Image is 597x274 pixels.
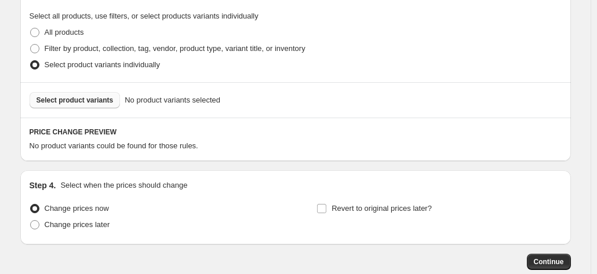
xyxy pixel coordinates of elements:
button: Select product variants [30,92,121,108]
p: Select when the prices should change [60,180,187,191]
span: Select product variants individually [45,60,160,69]
span: Revert to original prices later? [332,204,432,213]
h6: PRICE CHANGE PREVIEW [30,127,562,137]
span: Select product variants [37,96,114,105]
span: Change prices later [45,220,110,229]
span: Select all products, use filters, or select products variants individually [30,12,259,20]
span: Continue [534,257,564,266]
span: Filter by product, collection, tag, vendor, product type, variant title, or inventory [45,44,305,53]
span: No product variants could be found for those rules. [30,141,198,150]
span: Change prices now [45,204,109,213]
span: All products [45,28,84,36]
button: Continue [527,254,571,270]
span: No product variants selected [125,94,220,106]
h2: Step 4. [30,180,56,191]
